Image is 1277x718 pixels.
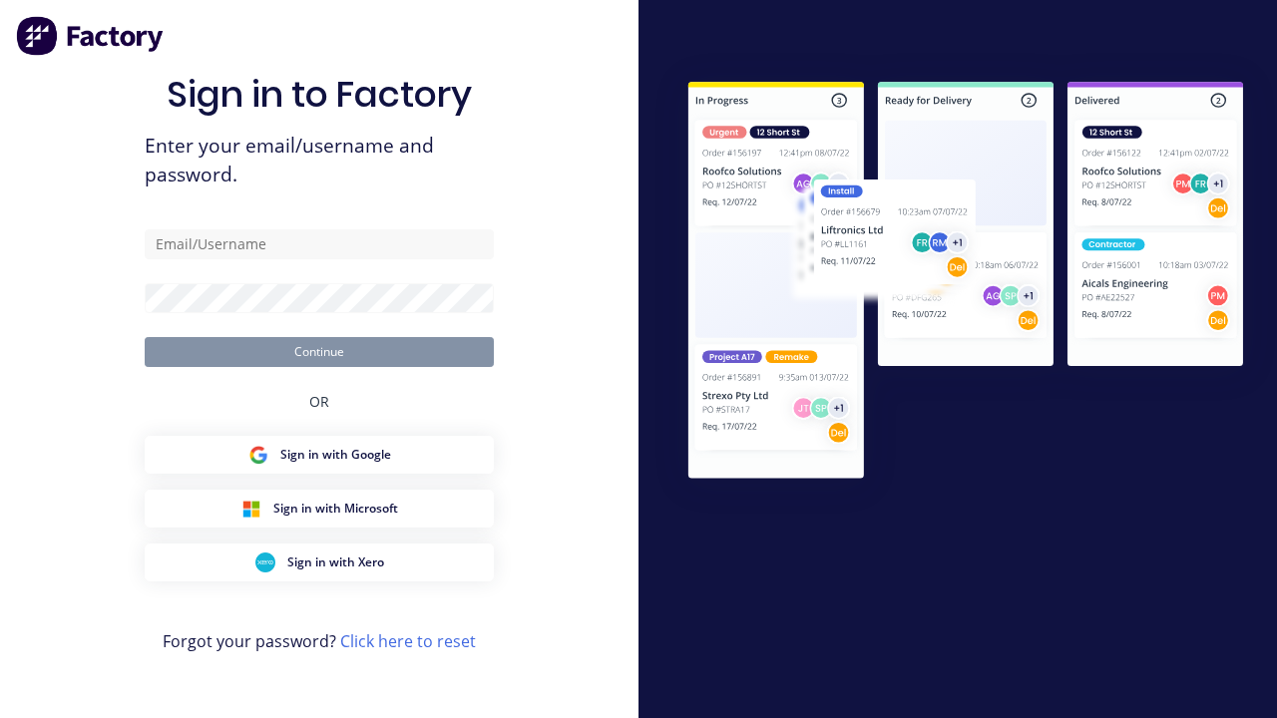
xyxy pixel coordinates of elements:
span: Enter your email/username and password. [145,132,494,189]
span: Sign in with Microsoft [273,500,398,518]
a: Click here to reset [340,630,476,652]
img: Sign in [654,51,1277,515]
img: Microsoft Sign in [241,499,261,519]
img: Xero Sign in [255,552,275,572]
h1: Sign in to Factory [167,73,472,116]
span: Sign in with Xero [287,553,384,571]
span: Forgot your password? [163,629,476,653]
button: Continue [145,337,494,367]
img: Factory [16,16,166,56]
button: Xero Sign inSign in with Xero [145,543,494,581]
button: Microsoft Sign inSign in with Microsoft [145,490,494,528]
div: OR [309,367,329,436]
input: Email/Username [145,229,494,259]
button: Google Sign inSign in with Google [145,436,494,474]
img: Google Sign in [248,445,268,465]
span: Sign in with Google [280,446,391,464]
